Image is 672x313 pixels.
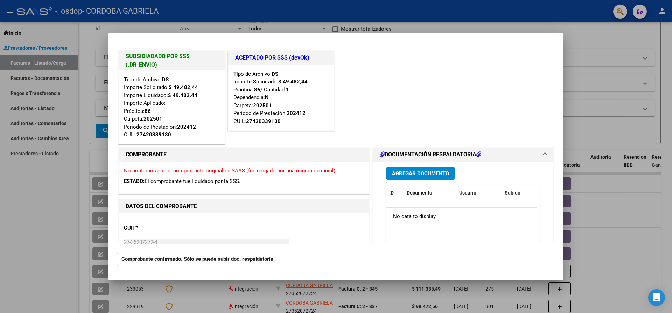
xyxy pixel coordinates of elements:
div: Open Intercom Messenger [648,289,665,306]
strong: $ 49.482,44 [168,92,197,98]
strong: DATOS DEL COMPROBANTE [126,203,197,210]
mat-expansion-panel-header: DOCUMENTACIÓN RESPALDATORIA [373,148,553,162]
span: Subido [505,190,520,196]
div: Tipo de Archivo: Importe Solicitado: Importe Liquidado: Importe Aplicado: Práctica: Carpeta: Perí... [124,76,219,139]
div: No data to display [386,208,537,225]
span: Documento [407,190,432,196]
strong: $ 49.482,44 [169,84,198,90]
datatable-header-cell: Acción [537,185,572,200]
span: Agregar Documento [392,170,449,177]
strong: COMPROBANTE [126,151,167,158]
span: ESTADO: [124,178,145,184]
div: DOCUMENTACIÓN RESPALDATORIA [373,162,553,307]
strong: 202412 [177,124,196,130]
datatable-header-cell: Documento [404,185,456,200]
span: Usuario [459,190,476,196]
h1: ACEPTADO POR SSS (devOk) [235,54,327,62]
strong: 202501 [143,116,162,122]
button: Agregar Documento [386,167,455,180]
datatable-header-cell: Subido [502,185,537,200]
strong: 86 [145,108,151,114]
p: Comprobante confirmado. Sólo se puede subir doc. respaldatoria. [117,253,279,266]
span: El comprobante fue liquidado por la SSS. [145,178,240,184]
div: 27420339130 [136,131,171,139]
div: 27420339130 [246,117,281,125]
p: CUIT [124,224,196,232]
div: Tipo de Archivo: Importe Solicitado: Práctica: / Cantidad: Dependencia: Carpeta: Período de Prest... [233,70,329,125]
h1: DOCUMENTACIÓN RESPALDATORIA [380,150,481,159]
strong: 202501 [253,102,272,109]
datatable-header-cell: ID [386,185,404,200]
strong: DS [272,71,278,77]
strong: N [265,94,269,101]
strong: 86 [254,87,260,93]
strong: $ 49.482,44 [278,79,308,85]
span: ID [389,190,394,196]
strong: DS [162,76,169,83]
span: No contamos con el comprobante original en SAAS (fue cargado por una migración incial) [124,168,335,174]
strong: 202412 [287,110,306,116]
h1: SUBSIDIADADO POR SSS (.DR_ENVIO) [126,52,218,69]
strong: 1 [286,87,289,93]
datatable-header-cell: Usuario [456,185,502,200]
